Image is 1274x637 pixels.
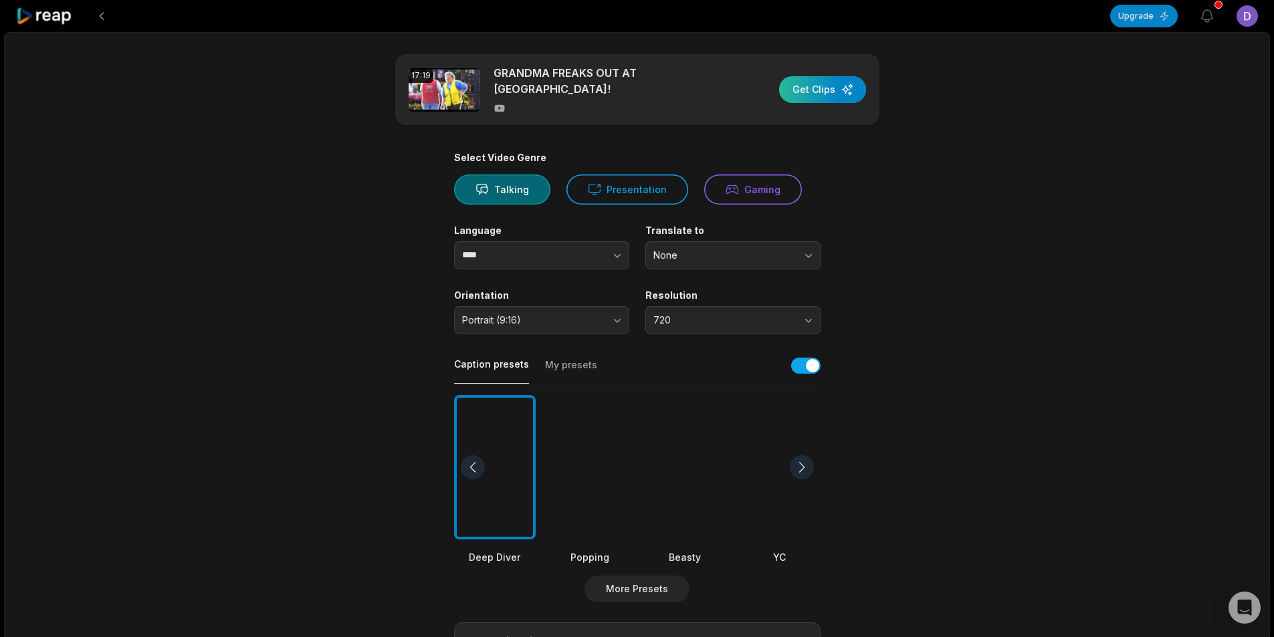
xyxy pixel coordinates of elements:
[645,225,821,237] label: Translate to
[739,550,821,564] div: YC
[454,306,629,334] button: Portrait (9:16)
[704,174,802,205] button: Gaming
[645,306,821,334] button: 720
[462,314,603,326] span: Portrait (9:16)
[454,225,629,237] label: Language
[566,174,688,205] button: Presentation
[653,314,794,326] span: 720
[454,152,821,164] div: Select Video Genre
[585,576,689,602] button: More Presets
[454,550,536,564] div: Deep Diver
[409,68,433,83] div: 17:19
[644,550,726,564] div: Beasty
[454,289,629,301] label: Orientation
[454,358,529,384] button: Caption presets
[494,65,724,97] p: GRANDMA FREAKS OUT AT [GEOGRAPHIC_DATA]!
[645,289,821,301] label: Resolution
[1229,592,1261,624] div: Open Intercom Messenger
[545,358,597,384] button: My presets
[549,550,631,564] div: Popping
[1110,5,1178,27] button: Upgrade
[454,174,550,205] button: Talking
[779,76,866,103] button: Get Clips
[653,249,794,261] span: None
[645,241,821,269] button: None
